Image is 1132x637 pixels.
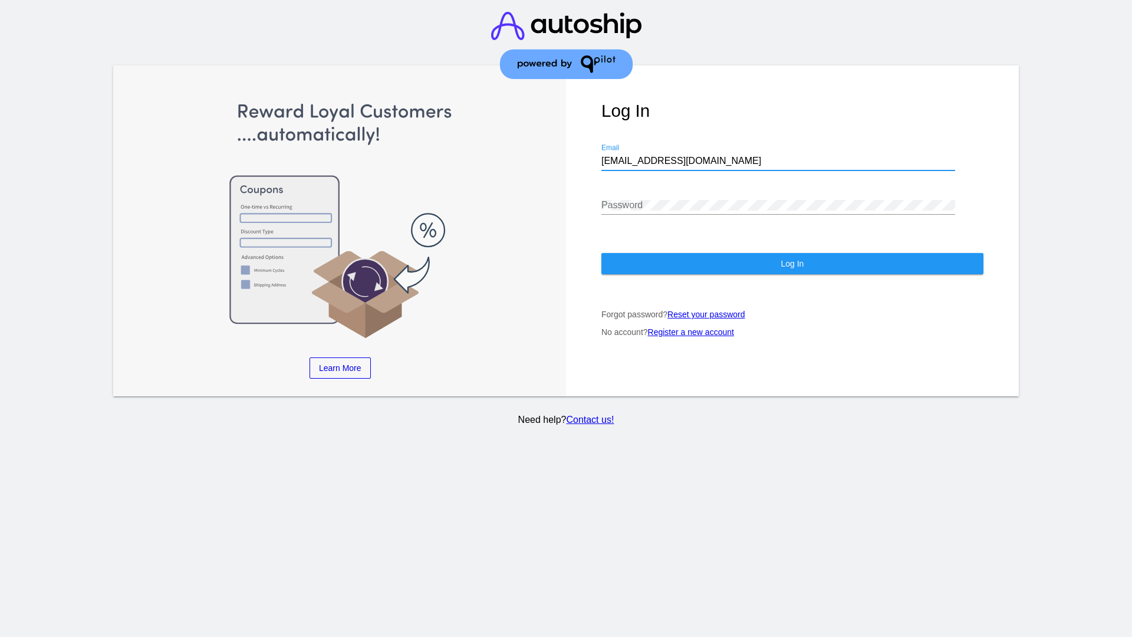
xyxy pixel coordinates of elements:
[601,310,983,319] p: Forgot password?
[601,253,983,274] button: Log In
[310,357,371,379] a: Learn More
[319,363,361,373] span: Learn More
[781,259,804,268] span: Log In
[667,310,745,319] a: Reset your password
[566,415,614,425] a: Contact us!
[601,156,955,166] input: Email
[601,101,983,121] h1: Log In
[601,327,983,337] p: No account?
[111,415,1021,425] p: Need help?
[149,101,531,340] img: Apply Coupons Automatically to Scheduled Orders with QPilot
[648,327,734,337] a: Register a new account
